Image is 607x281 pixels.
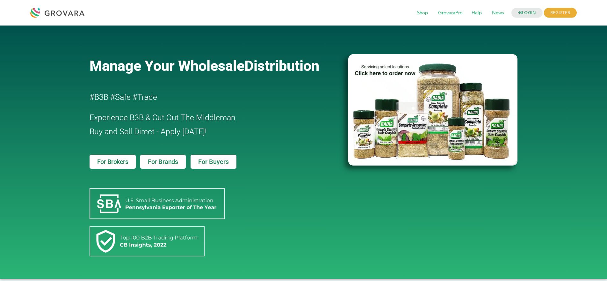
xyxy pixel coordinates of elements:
a: For Brands [140,155,186,169]
a: News [488,10,508,17]
a: GrovaraPro [434,10,467,17]
a: Help [467,10,486,17]
a: For Brokers [90,155,136,169]
a: For Buyers [191,155,236,169]
span: For Buyers [198,159,229,165]
span: For Brands [148,159,178,165]
span: Help [467,7,486,19]
span: GrovaraPro [434,7,467,19]
span: For Brokers [97,159,128,165]
span: News [488,7,508,19]
span: Buy and Sell Direct - Apply [DATE]! [90,127,207,136]
a: Shop [413,10,432,17]
a: LOGIN [511,8,543,18]
span: Shop [413,7,432,19]
h2: #B3B #Safe #Trade [90,90,312,104]
span: Experience B3B & Cut Out The Middleman [90,113,235,122]
a: Manage Your WholesaleDistribution [90,57,338,74]
span: Manage Your Wholesale [90,57,244,74]
span: REGISTER [544,8,577,18]
span: Distribution [244,57,319,74]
